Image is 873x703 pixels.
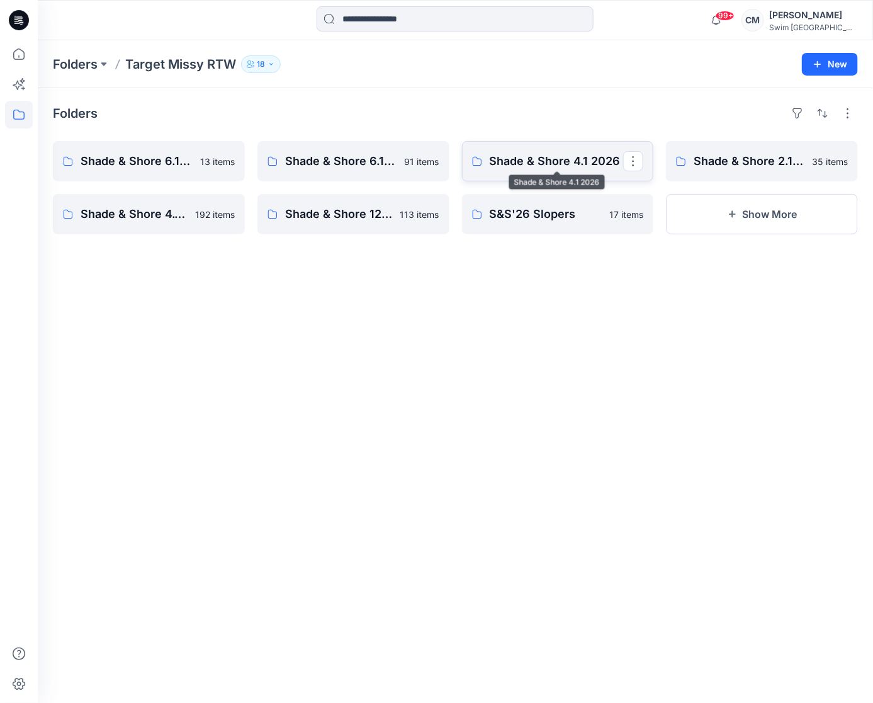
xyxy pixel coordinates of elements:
[195,208,235,221] p: 192 items
[462,194,654,234] a: S&S'26 Slopers17 items
[241,55,281,73] button: 18
[257,194,449,234] a: Shade & Shore 12.1 2026113 items
[81,152,193,170] p: Shade & Shore 6.1 2026
[53,194,245,234] a: Shade & Shore 4.1 2024192 items
[257,141,449,181] a: Shade & Shore 6.1 202591 items
[490,152,624,170] p: Shade & Shore 4.1 2026
[462,141,654,181] a: Shade & Shore 4.1 2026
[609,208,643,221] p: 17 items
[81,205,188,223] p: Shade & Shore 4.1 2024
[769,8,857,23] div: [PERSON_NAME]
[694,152,804,170] p: Shade & Shore 2.1 2026
[405,155,439,168] p: 91 items
[285,205,393,223] p: Shade & Shore 12.1 2026
[400,208,439,221] p: 113 items
[257,57,265,71] p: 18
[200,155,235,168] p: 13 items
[666,141,858,181] a: Shade & Shore 2.1 202635 items
[741,9,764,31] div: CM
[802,53,858,76] button: New
[716,11,735,21] span: 99+
[769,23,857,32] div: Swim [GEOGRAPHIC_DATA]
[666,194,858,234] button: Show More
[812,155,848,168] p: 35 items
[125,55,236,73] p: Target Missy RTW
[285,152,397,170] p: Shade & Shore 6.1 2025
[53,106,98,121] h4: Folders
[53,55,98,73] a: Folders
[53,141,245,181] a: Shade & Shore 6.1 202613 items
[490,205,602,223] p: S&S'26 Slopers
